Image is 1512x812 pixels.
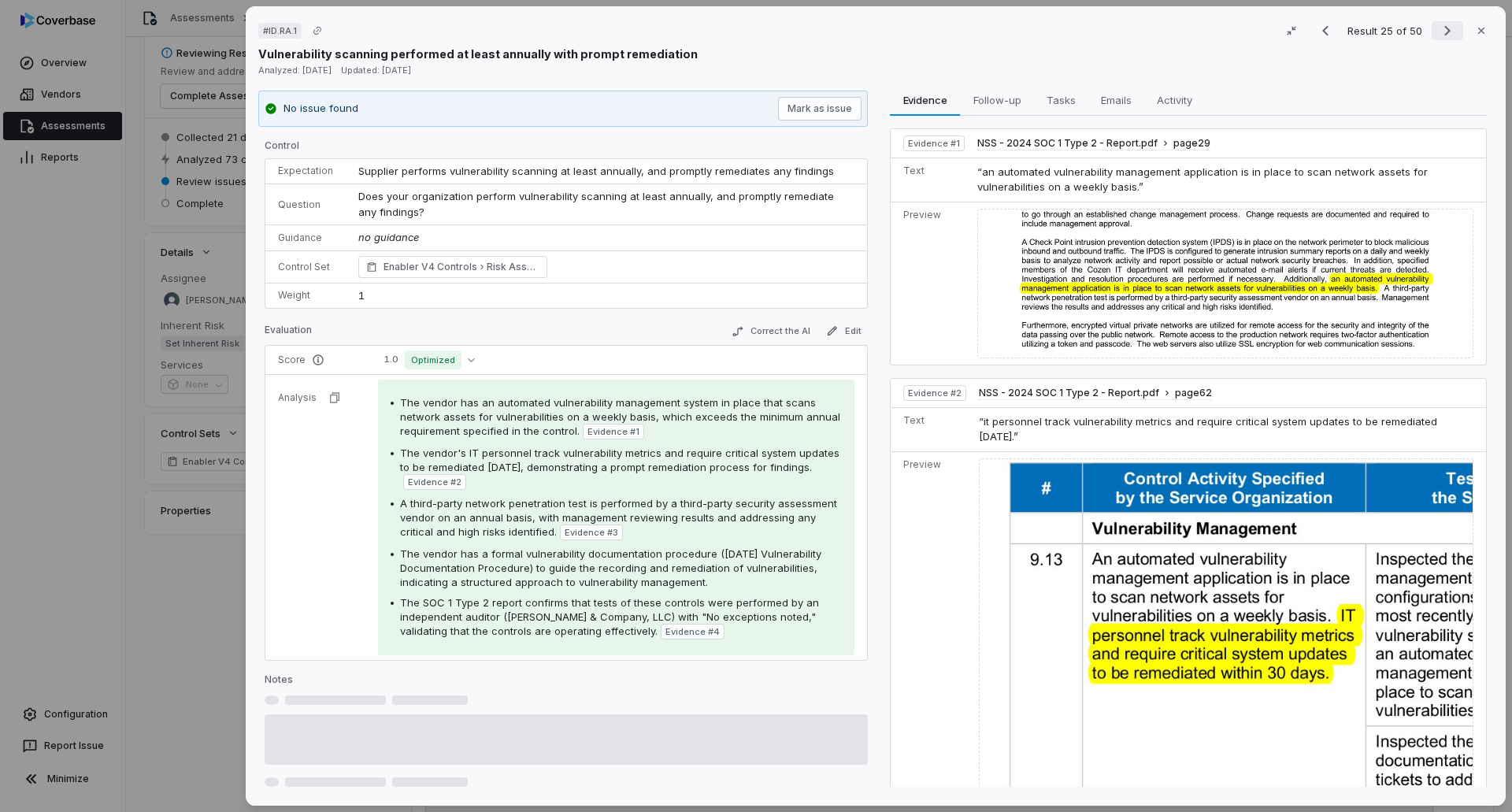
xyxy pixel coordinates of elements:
[1040,90,1082,110] span: Tasks
[258,46,698,62] p: Vulnerability scanning performed at least annually with prompt remediation
[400,547,821,588] span: The vendor has a formal vulnerability documentation procedure ([DATE] Vulnerability Documentation...
[278,391,317,404] p: Analysis
[278,289,333,302] p: Weight
[278,354,353,366] p: Score
[358,289,365,302] span: 1
[1151,90,1199,110] span: Activity
[891,158,971,202] td: Text
[565,526,618,539] span: Evidence # 3
[820,321,868,340] button: Edit
[891,202,971,365] td: Preview
[263,24,297,37] span: # ID.RA.1
[265,324,312,343] p: Evaluation
[979,415,1437,443] span: “it personnel track vulnerability metrics and require critical system updates to be remediated [D...
[278,261,333,273] p: Control Set
[725,322,817,341] button: Correct the AI
[358,165,834,177] span: Supplier performs vulnerability scanning at least annually, and promptly remediates any findings
[278,198,333,211] p: Question
[408,476,461,488] span: Evidence # 2
[303,17,332,45] button: Copy link
[405,350,461,369] span: Optimized
[358,190,837,218] span: Does your organization perform vulnerability scanning at least annually, and promptly remediate a...
[1095,90,1138,110] span: Emails
[891,407,973,451] td: Text
[278,232,333,244] p: Guidance
[265,139,868,158] p: Control
[977,165,1428,194] span: “an automated vulnerability management application is in place to scan network assets for vulnera...
[400,447,839,473] span: The vendor's IT personnel track vulnerability metrics and require critical system updates to be r...
[1310,21,1341,40] button: Previous result
[400,497,837,538] span: A third-party network penetration test is performed by a third-party security assessment vendor o...
[400,596,819,637] span: The SOC 1 Type 2 report confirms that tests of these controls were performed by an independent au...
[977,137,1210,150] button: NSS - 2024 SOC 1 Type 2 - Report.pdfpage29
[587,425,639,438] span: Evidence # 1
[1173,137,1210,150] span: page 29
[977,137,1158,150] span: NSS - 2024 SOC 1 Type 2 - Report.pdf
[400,396,840,437] span: The vendor has an automated vulnerability management system in place that scans network assets fo...
[967,90,1028,110] span: Follow-up
[908,387,962,399] span: Evidence # 2
[378,350,481,369] button: 1.0Optimized
[977,209,1473,358] img: 4009893d67cd46b2a7c48e50c1e6e302_original.jpg_w1200.jpg
[1175,387,1212,399] span: page 62
[341,65,411,76] span: Updated: [DATE]
[265,673,868,692] p: Notes
[283,101,358,117] p: No issue found
[778,97,862,121] button: Mark as issue
[1347,22,1425,39] p: Result 25 of 50
[358,231,419,243] span: no guidance
[384,259,539,275] span: Enabler V4 Controls Risk Assessment
[1432,21,1463,40] button: Next result
[908,137,960,150] span: Evidence # 1
[258,65,332,76] span: Analyzed: [DATE]
[665,625,720,638] span: Evidence # 4
[897,90,954,110] span: Evidence
[979,387,1159,399] span: NSS - 2024 SOC 1 Type 2 - Report.pdf
[979,387,1212,400] button: NSS - 2024 SOC 1 Type 2 - Report.pdfpage62
[278,165,333,177] p: Expectation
